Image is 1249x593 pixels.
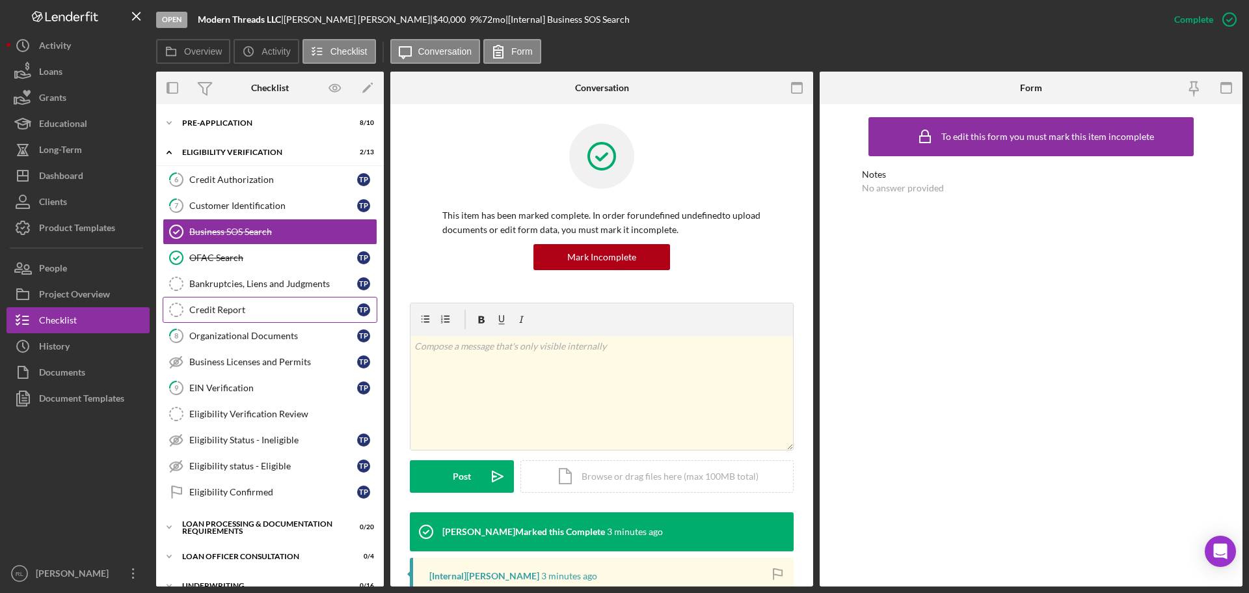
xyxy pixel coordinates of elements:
[357,199,370,212] div: T P
[351,582,374,590] div: 0 / 16
[189,279,357,289] div: Bankruptcies, Liens and Judgments
[482,14,505,25] div: 72 mo
[39,33,71,62] div: Activity
[163,297,377,323] a: Credit ReportTP
[163,193,377,219] a: 7Customer IdentificationTP
[189,174,357,185] div: Credit Authorization
[163,245,377,271] a: OFAC SearchTP
[39,333,70,363] div: History
[39,215,115,244] div: Product Templates
[189,383,357,393] div: EIN Verification
[357,434,370,447] div: T P
[330,46,368,57] label: Checklist
[39,307,77,337] div: Checklist
[163,401,377,427] a: Eligibility Verification Review
[357,355,370,368] div: T P
[182,119,342,127] div: Pre-Application
[862,169,1200,180] div: Notes
[418,46,472,57] label: Conversation
[533,244,670,270] button: Mark Incomplete
[862,183,944,193] div: No answer provided
[1020,83,1042,93] div: Form
[941,131,1154,142] div: To edit this form you must mark this item incomplete
[7,111,150,137] a: Educational
[7,359,150,385] button: Documents
[163,219,377,245] a: Business SOS Search
[453,460,471,493] div: Post
[39,111,87,140] div: Educational
[163,479,377,505] a: Eligibility ConfirmedTP
[357,303,370,316] div: T P
[7,281,150,307] button: Project Overview
[410,460,514,493] button: Post
[351,148,374,156] div: 2 / 13
[7,307,150,333] button: Checklist
[7,189,150,215] button: Clients
[483,39,541,64] button: Form
[163,349,377,375] a: Business Licenses and PermitsTP
[174,331,178,340] tspan: 8
[156,12,187,28] div: Open
[302,39,376,64] button: Checklist
[470,14,482,25] div: 9 %
[262,46,290,57] label: Activity
[39,137,82,166] div: Long-Term
[357,486,370,499] div: T P
[189,461,357,471] div: Eligibility status - Eligible
[182,148,342,156] div: Eligibility Verification
[39,163,83,192] div: Dashboard
[511,46,533,57] label: Form
[182,582,342,590] div: Underwriting
[198,14,281,25] b: Modern Threads LLC
[7,333,150,359] button: History
[184,46,222,57] label: Overview
[251,83,289,93] div: Checklist
[7,163,150,189] button: Dashboard
[541,571,597,581] time: 2025-09-09 19:53
[174,201,179,210] tspan: 7
[33,560,117,590] div: [PERSON_NAME]
[189,357,357,367] div: Business Licenses and Permits
[39,359,85,389] div: Documents
[433,14,466,25] span: $40,000
[357,173,370,186] div: T P
[351,119,374,127] div: 8 / 10
[390,39,481,64] button: Conversation
[442,527,605,537] div: [PERSON_NAME] Marked this Complete
[163,375,377,401] a: 9EIN VerificationTP
[182,520,342,535] div: Loan Processing & Documentation Requirements
[357,329,370,342] div: T P
[442,208,761,238] p: This item has been marked complete. In order for undefined undefined to upload documents or edit ...
[505,14,630,25] div: | [Internal] Business SOS Search
[7,215,150,241] button: Product Templates
[16,570,24,577] text: RL
[189,409,377,419] div: Eligibility Verification Review
[39,189,67,218] div: Clients
[357,381,370,394] div: T P
[156,39,230,64] button: Overview
[7,255,150,281] button: People
[189,305,357,315] div: Credit Report
[39,85,66,114] div: Grants
[7,137,150,163] a: Long-Term
[174,175,179,184] tspan: 6
[7,33,150,59] button: Activity
[189,331,357,341] div: Organizational Documents
[163,427,377,453] a: Eligibility Status - IneligibleTP
[7,385,150,411] button: Document Templates
[351,523,374,531] div: 0 / 20
[163,453,377,479] a: Eligibility status - EligibleTP
[182,553,342,560] div: Loan Officer Consultation
[357,251,370,264] div: T P
[1205,536,1236,567] div: Open Intercom Messenger
[284,14,433,25] div: [PERSON_NAME] [PERSON_NAME] |
[575,83,629,93] div: Conversation
[189,200,357,211] div: Customer Identification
